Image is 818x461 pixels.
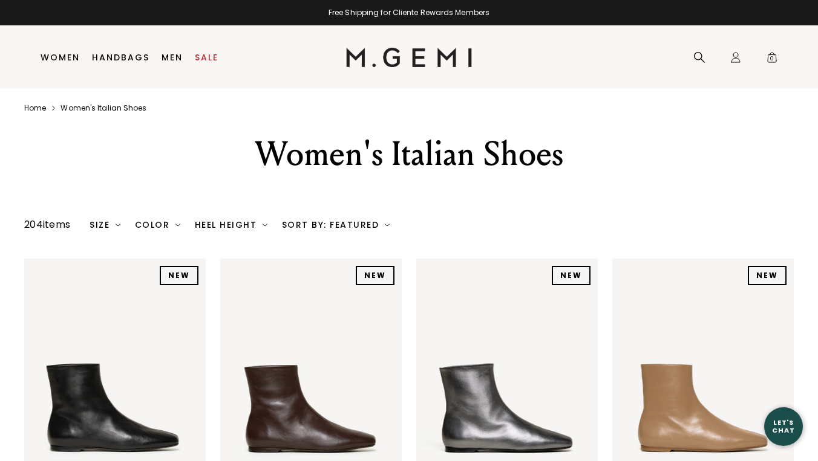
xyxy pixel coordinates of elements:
a: Men [162,53,183,62]
div: Let's Chat [764,419,803,434]
div: NEW [552,266,591,285]
img: chevron-down.svg [175,222,180,227]
div: 204 items [24,218,70,232]
a: Home [24,103,46,113]
img: chevron-down.svg [385,222,390,227]
div: Women's Italian Shoes [185,132,633,176]
span: 0 [766,54,778,66]
div: NEW [748,266,787,285]
div: Size [90,220,120,230]
a: Sale [195,53,218,62]
img: chevron-down.svg [263,222,267,227]
a: Women [41,53,80,62]
img: chevron-down.svg [116,222,120,227]
div: Sort By: Featured [282,220,390,230]
div: Color [135,220,180,230]
a: Women's italian shoes [61,103,146,113]
a: Handbags [92,53,149,62]
img: M.Gemi [346,48,473,67]
div: NEW [160,266,198,285]
div: Heel Height [195,220,267,230]
div: NEW [356,266,394,285]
